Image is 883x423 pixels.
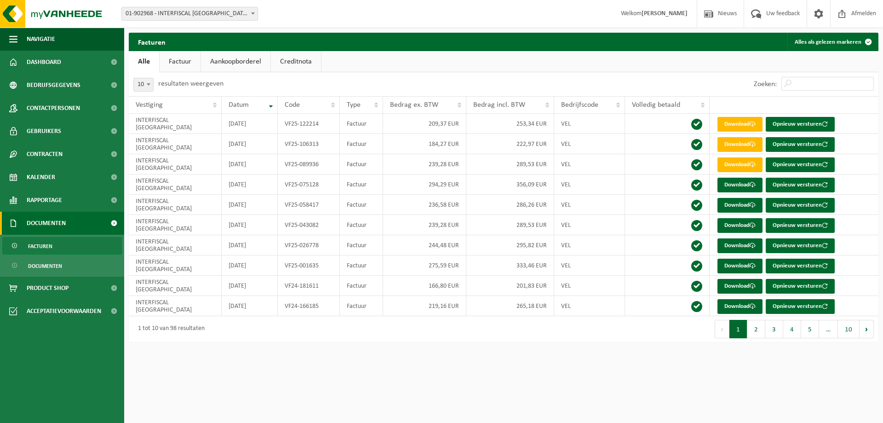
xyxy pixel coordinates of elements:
[766,259,835,273] button: Opnieuw versturen
[383,235,466,255] td: 244,48 EUR
[27,143,63,166] span: Contracten
[783,320,801,338] button: 4
[129,33,175,51] h2: Facturen
[222,235,278,255] td: [DATE]
[129,51,159,72] a: Alle
[271,51,321,72] a: Creditnota
[554,114,625,134] td: VEL
[642,10,688,17] strong: [PERSON_NAME]
[129,134,222,154] td: INTERFISCAL [GEOGRAPHIC_DATA]
[717,238,763,253] a: Download
[717,299,763,314] a: Download
[27,212,66,235] span: Documenten
[27,189,62,212] span: Rapportage
[390,101,438,109] span: Bedrag ex. BTW
[766,279,835,294] button: Opnieuw versturen
[466,174,554,195] td: 356,09 EUR
[554,276,625,296] td: VEL
[133,321,205,337] div: 1 tot 10 van 98 resultaten
[860,320,874,338] button: Next
[222,215,278,235] td: [DATE]
[129,296,222,316] td: INTERFISCAL [GEOGRAPHIC_DATA]
[717,157,763,172] a: Download
[201,51,270,72] a: Aankoopborderel
[383,134,466,154] td: 184,27 EUR
[632,101,680,109] span: Volledig betaald
[340,215,383,235] td: Factuur
[121,7,258,21] span: 01-902968 - INTERFISCAL BELGIUM - REKKEM
[554,154,625,174] td: VEL
[222,154,278,174] td: [DATE]
[134,78,153,91] span: 10
[383,276,466,296] td: 166,80 EUR
[222,255,278,276] td: [DATE]
[801,320,819,338] button: 5
[766,238,835,253] button: Opnieuw versturen
[27,97,80,120] span: Contactpersonen
[466,114,554,134] td: 253,34 EUR
[129,276,222,296] td: INTERFISCAL [GEOGRAPHIC_DATA]
[715,320,729,338] button: Previous
[729,320,747,338] button: 1
[27,300,101,323] span: Acceptatievoorwaarden
[766,157,835,172] button: Opnieuw versturen
[222,276,278,296] td: [DATE]
[278,195,340,215] td: VF25-058417
[747,320,765,338] button: 2
[122,7,258,20] span: 01-902968 - INTERFISCAL BELGIUM - REKKEM
[717,178,763,192] a: Download
[383,215,466,235] td: 239,28 EUR
[717,259,763,273] a: Download
[222,114,278,134] td: [DATE]
[278,276,340,296] td: VF24-181611
[717,117,763,132] a: Download
[222,296,278,316] td: [DATE]
[285,101,300,109] span: Code
[129,154,222,174] td: INTERFISCAL [GEOGRAPHIC_DATA]
[278,215,340,235] td: VF25-043082
[340,114,383,134] td: Factuur
[160,51,201,72] a: Factuur
[838,320,860,338] button: 10
[554,134,625,154] td: VEL
[27,120,61,143] span: Gebruikers
[717,198,763,213] a: Download
[27,51,61,74] span: Dashboard
[766,299,835,314] button: Opnieuw versturen
[554,195,625,215] td: VEL
[278,134,340,154] td: VF25-106313
[340,154,383,174] td: Factuur
[766,178,835,192] button: Opnieuw versturen
[340,296,383,316] td: Factuur
[383,114,466,134] td: 209,37 EUR
[765,320,783,338] button: 3
[466,215,554,235] td: 289,53 EUR
[466,296,554,316] td: 265,18 EUR
[754,81,777,88] label: Zoeken:
[766,137,835,152] button: Opnieuw versturen
[158,80,224,87] label: resultaten weergeven
[28,257,62,275] span: Documenten
[717,279,763,294] a: Download
[466,235,554,255] td: 295,82 EUR
[222,174,278,195] td: [DATE]
[129,174,222,195] td: INTERFISCAL [GEOGRAPHIC_DATA]
[766,218,835,233] button: Opnieuw versturen
[278,296,340,316] td: VF24-166185
[340,134,383,154] td: Factuur
[222,134,278,154] td: [DATE]
[129,255,222,276] td: INTERFISCAL [GEOGRAPHIC_DATA]
[717,218,763,233] a: Download
[340,255,383,276] td: Factuur
[466,276,554,296] td: 201,83 EUR
[473,101,525,109] span: Bedrag incl. BTW
[766,198,835,213] button: Opnieuw versturen
[2,237,122,255] a: Facturen
[554,255,625,276] td: VEL
[717,137,763,152] a: Download
[27,28,55,51] span: Navigatie
[383,255,466,276] td: 275,59 EUR
[278,154,340,174] td: VF25-089936
[2,257,122,274] a: Documenten
[229,101,249,109] span: Datum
